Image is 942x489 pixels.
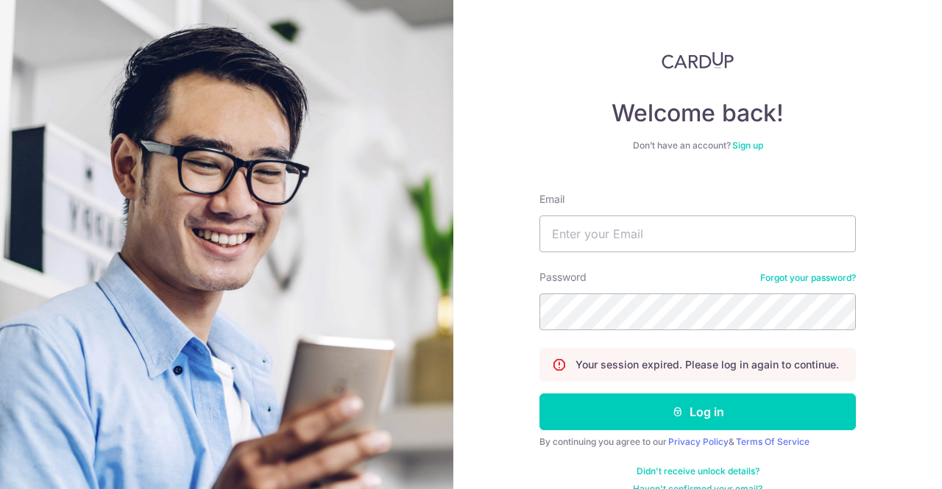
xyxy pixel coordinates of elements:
[539,215,856,252] input: Enter your Email
[539,99,856,128] h4: Welcome back!
[539,436,856,448] div: By continuing you agree to our &
[576,357,839,372] p: Your session expired. Please log in again to continue.
[736,436,810,447] a: Terms Of Service
[637,465,759,477] a: Didn't receive unlock details?
[662,51,734,69] img: CardUp Logo
[732,140,763,151] a: Sign up
[539,192,564,207] label: Email
[539,393,856,430] button: Log in
[539,270,587,285] label: Password
[760,272,856,284] a: Forgot your password?
[668,436,729,447] a: Privacy Policy
[539,140,856,151] div: Don’t have an account?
